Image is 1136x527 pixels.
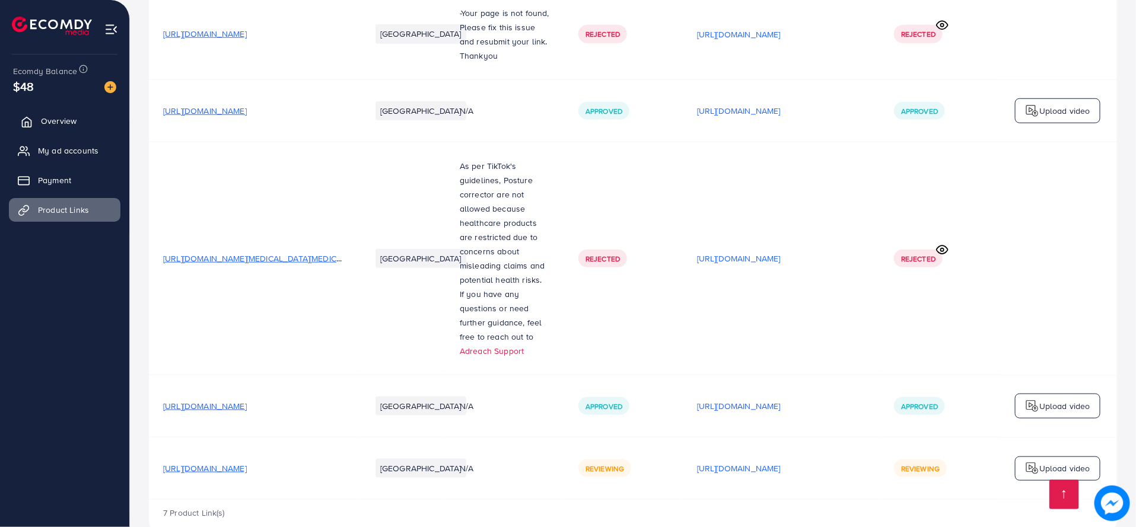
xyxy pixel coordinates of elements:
li: [GEOGRAPHIC_DATA] [376,459,466,478]
p: Upload video [1039,399,1090,413]
span: N/A [460,462,473,474]
span: Approved [901,106,938,116]
img: image [104,81,116,93]
span: Approved [901,401,938,411]
span: Payment [38,174,71,186]
span: Rejected [901,254,935,264]
span: Overview [41,115,77,127]
p: [URL][DOMAIN_NAME] [697,461,781,475]
p: -Your page is not found, Please fix this issue and resubmit your link. Thankyou [460,6,550,63]
a: My ad accounts [9,139,120,162]
span: [URL][DOMAIN_NAME] [163,462,247,474]
p: [URL][DOMAIN_NAME] [697,104,781,118]
span: My ad accounts [38,145,98,156]
span: $48 [13,78,34,95]
span: [URL][DOMAIN_NAME] [163,105,247,117]
p: Upload video [1039,104,1090,118]
span: 7 Product Link(s) [163,507,225,519]
span: [URL][DOMAIN_NAME] [163,28,247,40]
p: [URL][DOMAIN_NAME] [697,251,781,266]
span: If you have any questions or need further guidance, feel free to reach out to [460,288,542,343]
span: [URL][DOMAIN_NAME] [163,400,247,412]
a: Adreach Support [460,345,524,357]
span: N/A [460,105,473,117]
span: [URL][DOMAIN_NAME][MEDICAL_DATA][MEDICAL_DATA] [163,253,373,264]
span: Ecomdy Balance [13,65,77,77]
span: Rejected [901,29,935,39]
span: Rejected [585,254,620,264]
p: [URL][DOMAIN_NAME] [697,399,781,413]
img: menu [104,23,118,36]
img: logo [1025,399,1039,413]
img: image [1094,486,1130,521]
p: [URL][DOMAIN_NAME] [697,27,781,41]
img: logo [12,17,92,35]
a: Payment [9,168,120,192]
span: Reviewing [585,464,624,474]
span: Rejected [585,29,620,39]
p: Upload video [1039,461,1090,475]
img: logo [1025,461,1039,475]
li: [GEOGRAPHIC_DATA] [376,101,466,120]
span: Approved [585,106,622,116]
li: [GEOGRAPHIC_DATA] [376,397,466,416]
li: [GEOGRAPHIC_DATA] [376,24,466,43]
span: N/A [460,400,473,412]
a: Overview [9,109,120,133]
span: Approved [585,401,622,411]
a: Product Links [9,198,120,222]
span: As per TikTok's guidelines, Posture corrector are not allowed because healthcare products are res... [460,160,545,286]
li: [GEOGRAPHIC_DATA] [376,249,466,268]
span: Product Links [38,204,89,216]
span: Reviewing [901,464,940,474]
img: logo [1025,104,1039,118]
